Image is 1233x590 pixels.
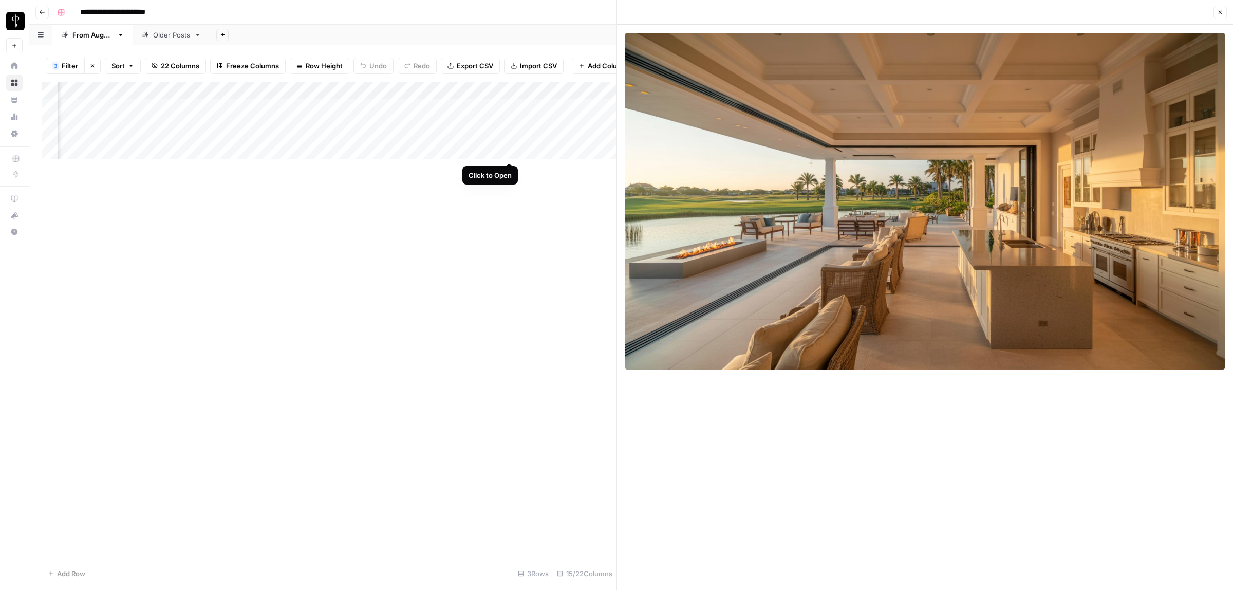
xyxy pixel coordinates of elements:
button: Help + Support [6,224,23,240]
button: Sort [105,58,141,74]
a: Settings [6,125,23,142]
button: Add Column [572,58,634,74]
button: Freeze Columns [210,58,286,74]
button: 3Filter [46,58,84,74]
a: Home [6,58,23,74]
span: Freeze Columns [226,61,279,71]
span: Filter [62,61,78,71]
img: LP Production Workloads Logo [6,12,25,30]
div: Click to Open [469,170,512,180]
a: AirOps Academy [6,191,23,207]
span: Redo [414,61,430,71]
a: Browse [6,75,23,91]
span: Undo [369,61,387,71]
img: Row/Cell [625,33,1225,370]
span: 3 [54,62,57,70]
span: Row Height [306,61,343,71]
div: From [DATE] [72,30,113,40]
span: Import CSV [520,61,557,71]
div: 3 [52,62,59,70]
a: Your Data [6,91,23,108]
button: Add Row [42,565,91,582]
button: Import CSV [504,58,564,74]
button: 22 Columns [145,58,206,74]
span: Add Row [57,568,85,579]
button: Export CSV [441,58,500,74]
span: Export CSV [457,61,493,71]
span: Add Column [588,61,627,71]
div: What's new? [7,208,22,223]
span: Sort [111,61,125,71]
button: Redo [398,58,437,74]
a: From [DATE] [52,25,133,45]
div: 15/22 Columns [553,565,616,582]
button: What's new? [6,207,23,224]
div: Older Posts [153,30,190,40]
button: Row Height [290,58,349,74]
button: Workspace: LP Production Workloads [6,8,23,34]
a: Older Posts [133,25,210,45]
button: Undo [353,58,394,74]
a: Usage [6,108,23,125]
span: 22 Columns [161,61,199,71]
div: 3 Rows [514,565,553,582]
